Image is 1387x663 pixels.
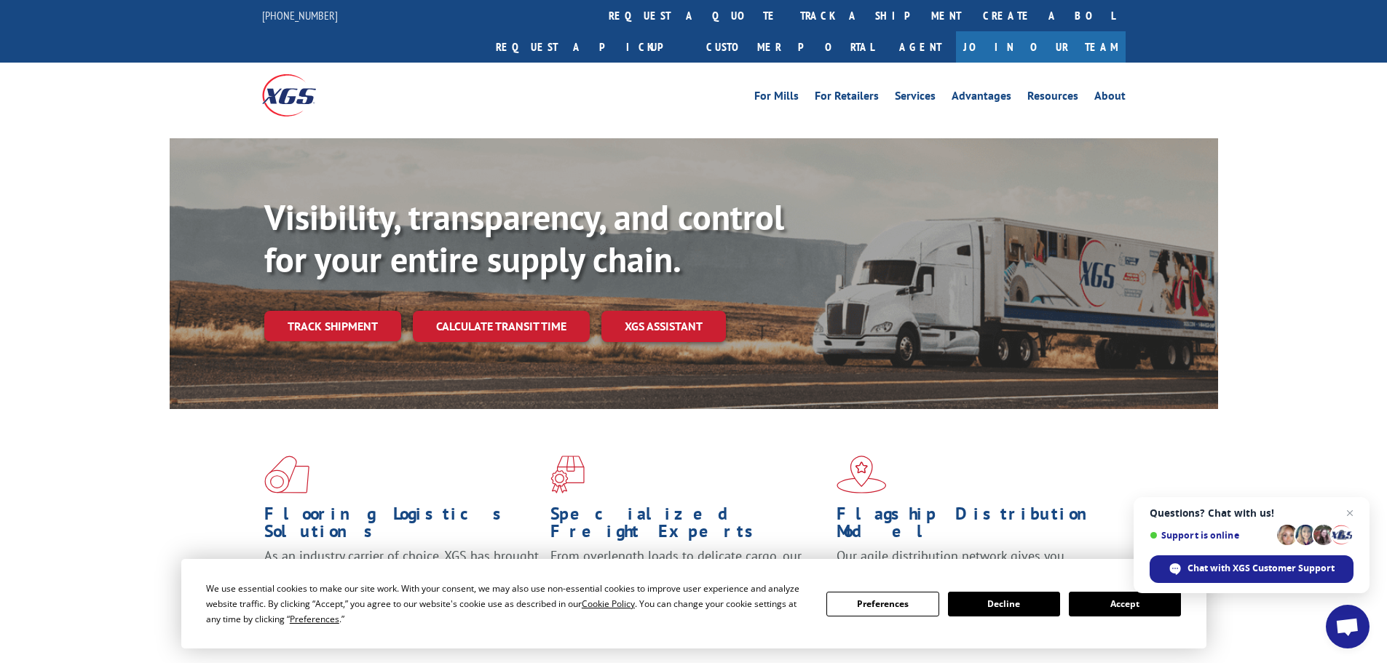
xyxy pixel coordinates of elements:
span: Chat with XGS Customer Support [1188,562,1335,575]
a: XGS ASSISTANT [601,311,726,342]
span: As an industry carrier of choice, XGS has brought innovation and dedication to flooring logistics... [264,547,539,599]
a: Request a pickup [485,31,695,63]
button: Decline [948,592,1060,616]
span: Close chat [1341,504,1359,522]
a: [PHONE_NUMBER] [262,8,338,23]
h1: Flagship Distribution Model [837,505,1112,547]
a: Calculate transit time [413,311,590,342]
a: About [1094,90,1126,106]
span: Cookie Policy [582,598,635,610]
a: Customer Portal [695,31,885,63]
a: Join Our Team [956,31,1126,63]
a: Services [895,90,936,106]
img: xgs-icon-flagship-distribution-model-red [837,456,887,493]
a: Track shipment [264,311,401,341]
a: For Mills [754,90,799,106]
a: Advantages [952,90,1011,106]
div: Open chat [1326,605,1370,648]
h1: Flooring Logistics Solutions [264,505,540,547]
button: Accept [1069,592,1181,616]
span: Support is online [1150,530,1272,541]
div: Cookie Consent Prompt [181,559,1206,648]
div: Chat with XGS Customer Support [1150,555,1354,583]
b: Visibility, transparency, and control for your entire supply chain. [264,194,784,282]
a: Resources [1027,90,1078,106]
a: For Retailers [815,90,879,106]
img: xgs-icon-focused-on-flooring-red [550,456,585,493]
p: From overlength loads to delicate cargo, our experienced staff knows the best way to move your fr... [550,547,826,612]
div: We use essential cookies to make our site work. With your consent, we may also use non-essential ... [206,581,809,627]
span: Preferences [290,613,339,625]
span: Our agile distribution network gives you nationwide inventory management on demand. [837,547,1105,581]
h1: Specialized Freight Experts [550,505,826,547]
button: Preferences [826,592,939,616]
img: xgs-icon-total-supply-chain-intelligence-red [264,456,309,493]
a: Agent [885,31,956,63]
span: Questions? Chat with us! [1150,507,1354,519]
